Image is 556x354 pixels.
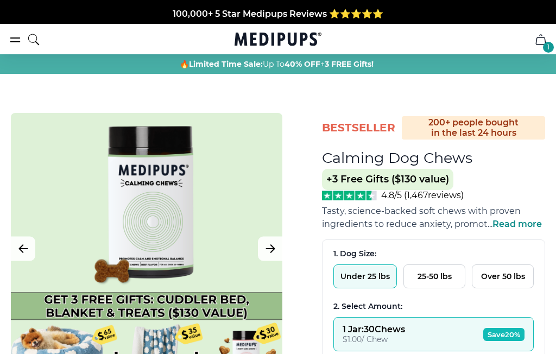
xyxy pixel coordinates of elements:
[528,27,554,53] button: cart
[333,317,534,351] button: 1 Jar:30Chews$1.00/ ChewSave20%
[381,190,464,200] span: 4.8/5 ( 1,467 reviews)
[472,264,534,288] button: Over 50 lbs
[543,42,554,53] div: 1
[322,219,488,229] span: ingredients to reduce anxiety, promot
[483,328,525,341] span: Save 20%
[180,59,374,69] span: 🔥 Up To +
[343,334,405,344] div: $ 1.00 / Chew
[333,249,534,259] div: 1. Dog Size:
[173,9,383,19] span: 100,000+ 5 Star Medipups Reviews ⭐️⭐️⭐️⭐️⭐️
[402,116,545,140] div: 200+ people bought in the last 24 hours
[322,121,395,135] span: BestSeller
[403,264,465,288] button: 25-50 lbs
[322,206,521,216] span: Tasty, science-backed soft chews with proven
[322,169,453,190] span: +3 Free Gifts ($130 value)
[343,324,405,334] div: 1 Jar : 30 Chews
[333,264,397,288] button: Under 25 lbs
[9,33,22,46] button: burger-menu
[333,301,534,312] div: 2. Select Amount:
[488,219,542,229] span: ...
[322,149,472,167] h1: Calming Dog Chews
[11,237,35,261] button: Previous Image
[235,31,321,49] a: Medipups
[258,237,282,261] button: Next Image
[27,26,40,53] button: search
[322,191,377,200] img: Stars - 4.8
[492,219,542,229] span: Read more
